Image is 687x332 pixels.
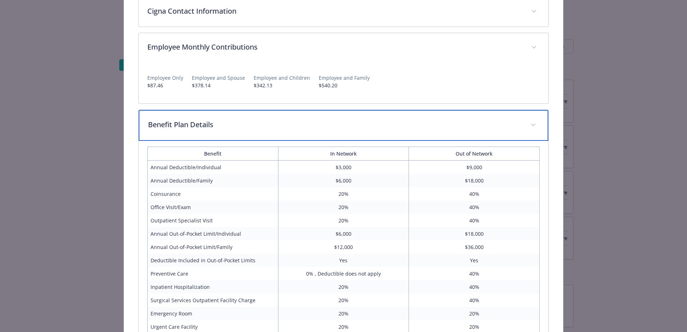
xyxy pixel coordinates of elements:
td: Annual Out-of-Pocket Limit/Family [148,240,278,254]
p: Employee and Spouse [192,74,245,82]
div: Employee Monthly Contributions [139,63,548,103]
p: Employee Only [147,74,183,82]
td: 40% [409,187,540,200]
td: 0% , Deductible does not apply [278,267,409,280]
td: 20% [278,214,409,227]
td: Coinsurance [148,187,278,200]
p: Employee Monthly Contributions [147,42,522,52]
td: 40% [409,214,540,227]
td: Office Visit/Exam [148,200,278,214]
td: Outpatient Specialist Visit [148,214,278,227]
p: Employee and Children [254,74,310,82]
p: $378.14 [192,82,245,89]
td: 20% [278,280,409,294]
p: $342.13 [254,82,310,89]
td: $18,000 [409,227,540,240]
td: $6,000 [278,174,409,187]
td: 20% [278,200,409,214]
td: Surgical Services Outpatient Facility Charge [148,294,278,307]
th: In Network [278,147,409,160]
td: Emergency Room [148,307,278,320]
td: 40% [409,267,540,280]
p: Employee and Family [319,74,370,82]
td: Yes [278,254,409,267]
td: $9,000 [409,160,540,174]
div: Benefit Plan Details [139,110,548,141]
td: $12,000 [278,240,409,254]
td: Annual Deductible/Individual [148,160,278,174]
th: Out of Network [409,147,540,160]
td: $36,000 [409,240,540,254]
td: 20% [409,307,540,320]
td: 20% [278,294,409,307]
p: $87.46 [147,82,183,89]
td: 40% [409,280,540,294]
td: Inpatient Hospitalization [148,280,278,294]
td: 20% [278,307,409,320]
p: Cigna Contact Information [147,6,522,17]
th: Benefit [148,147,278,160]
td: Deductible Included in Out-of-Pocket Limits [148,254,278,267]
td: Preventive Care [148,267,278,280]
td: 20% [278,187,409,200]
td: $18,000 [409,174,540,187]
div: Employee Monthly Contributions [139,33,548,63]
td: Annual Out-of-Pocket Limit/Individual [148,227,278,240]
td: $3,000 [278,160,409,174]
td: Annual Deductible/Family [148,174,278,187]
p: $540.20 [319,82,370,89]
td: $6,000 [278,227,409,240]
td: 40% [409,200,540,214]
td: 40% [409,294,540,307]
td: Yes [409,254,540,267]
p: Benefit Plan Details [148,119,522,130]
